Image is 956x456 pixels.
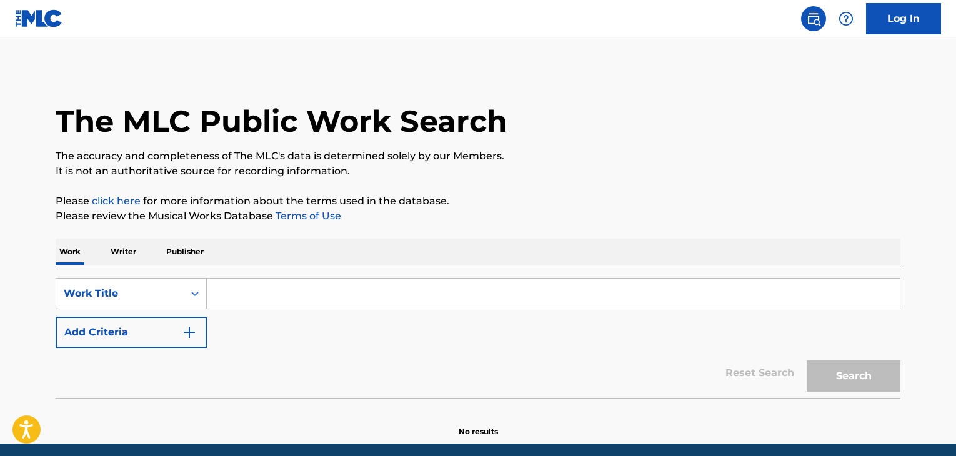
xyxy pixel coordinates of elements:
div: Help [834,6,859,31]
p: It is not an authoritative source for recording information. [56,164,900,179]
img: 9d2ae6d4665cec9f34b9.svg [182,325,197,340]
a: Terms of Use [273,210,341,222]
p: No results [459,411,498,437]
div: Work Title [64,286,176,301]
p: Writer [107,239,140,265]
h1: The MLC Public Work Search [56,102,507,140]
iframe: Chat Widget [894,396,956,456]
p: Please for more information about the terms used in the database. [56,194,900,209]
button: Add Criteria [56,317,207,348]
img: MLC Logo [15,9,63,27]
p: Please review the Musical Works Database [56,209,900,224]
img: search [806,11,821,26]
a: click here [92,195,141,207]
p: Publisher [162,239,207,265]
form: Search Form [56,278,900,398]
p: Work [56,239,84,265]
p: The accuracy and completeness of The MLC's data is determined solely by our Members. [56,149,900,164]
img: help [839,11,854,26]
a: Log In [866,3,941,34]
a: Public Search [801,6,826,31]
